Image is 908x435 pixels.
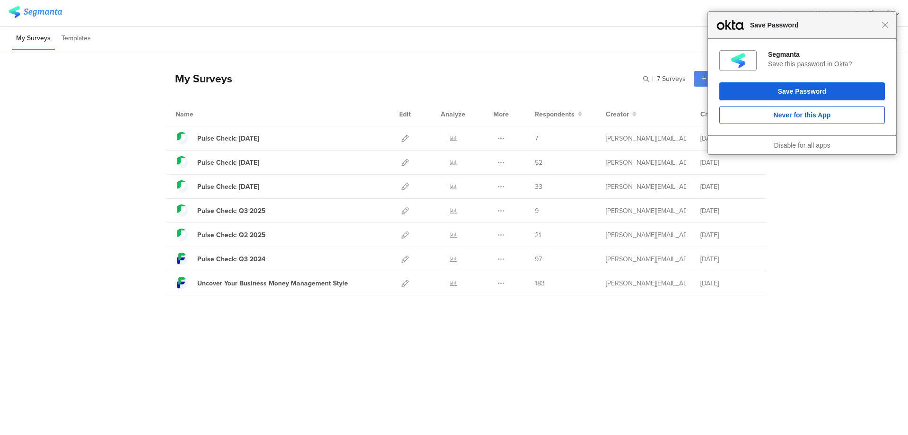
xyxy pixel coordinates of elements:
a: Disable for all apps [774,142,830,149]
div: Pulse Check: Q3 2024 [197,254,265,264]
div: Pulse Check: 9/19/2025 [197,133,259,143]
div: More [491,102,511,126]
li: Templates [57,27,95,50]
button: Created [700,109,733,119]
span: 7 Surveys [657,74,686,84]
div: Pulse Check: Q3 2025 [197,206,266,216]
span: Support [779,9,800,18]
span: Save Password [745,19,882,31]
a: Pulse Check: Q3 2024 [175,253,265,265]
span: 7 [535,133,538,143]
div: Edit [395,102,415,126]
div: tatiana.chua@forafinancial.com [606,230,686,240]
a: Pulse Check: [DATE] [175,156,259,169]
div: My Surveys [166,71,232,87]
div: Pulse Check: 7/31/2025 [197,182,259,192]
div: [DATE] [700,158,757,168]
a: Pulse Check: Q3 2025 [175,204,266,217]
a: Pulse Check: Q2 2025 [175,229,266,241]
div: tatiana.chua@forafinancial.com [606,158,686,168]
div: Uncover Your Business Money Management Style [197,278,348,288]
div: Save this password in Okta? [768,60,885,68]
div: [DATE] [700,278,757,288]
div: Pulse Check: 9/15/2025 [197,158,259,168]
button: Never for this App [719,106,885,124]
div: tatiana.chua@forafinancial.com [606,206,686,216]
button: Respondents [535,109,582,119]
div: tatiana.chua@forafinancial.com [606,278,686,288]
div: Analyze [439,102,467,126]
li: My Surveys [12,27,55,50]
span: | [651,74,655,84]
span: 97 [535,254,542,264]
a: Pulse Check: [DATE] [175,180,259,193]
div: [DATE] [700,230,757,240]
span: Close [882,21,889,28]
div: tatiana.chua@forafinancial.com [606,182,686,192]
span: Created [700,109,725,119]
div: Segmanta [768,50,885,59]
span: 183 [535,278,545,288]
span: 33 [535,182,542,192]
div: [DATE] [700,133,757,143]
button: Save Password [719,82,885,100]
div: tatiana.chua@forafinancial.com [606,254,686,264]
div: tatiana.chua@forafinancial.com [606,133,686,143]
a: Uncover Your Business Money Management Style [175,277,348,289]
div: [DATE] [700,254,757,264]
div: [DATE] [700,182,757,192]
span: Respondents [535,109,575,119]
span: 9 [535,206,539,216]
span: Creator [606,109,629,119]
div: [DATE] [700,206,757,216]
button: Creator [606,109,637,119]
span: 52 [535,158,542,168]
div: Fora Financial [855,9,893,18]
div: Pulse Check: Q2 2025 [197,230,266,240]
span: 21 [535,230,541,240]
div: Name [175,109,232,119]
img: xfkSywAAAAZJREFUAwAbptGeYxvQPwAAAABJRU5ErkJggg== [731,53,746,68]
img: segmanta logo [9,6,62,18]
a: Pulse Check: [DATE] [175,132,259,144]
